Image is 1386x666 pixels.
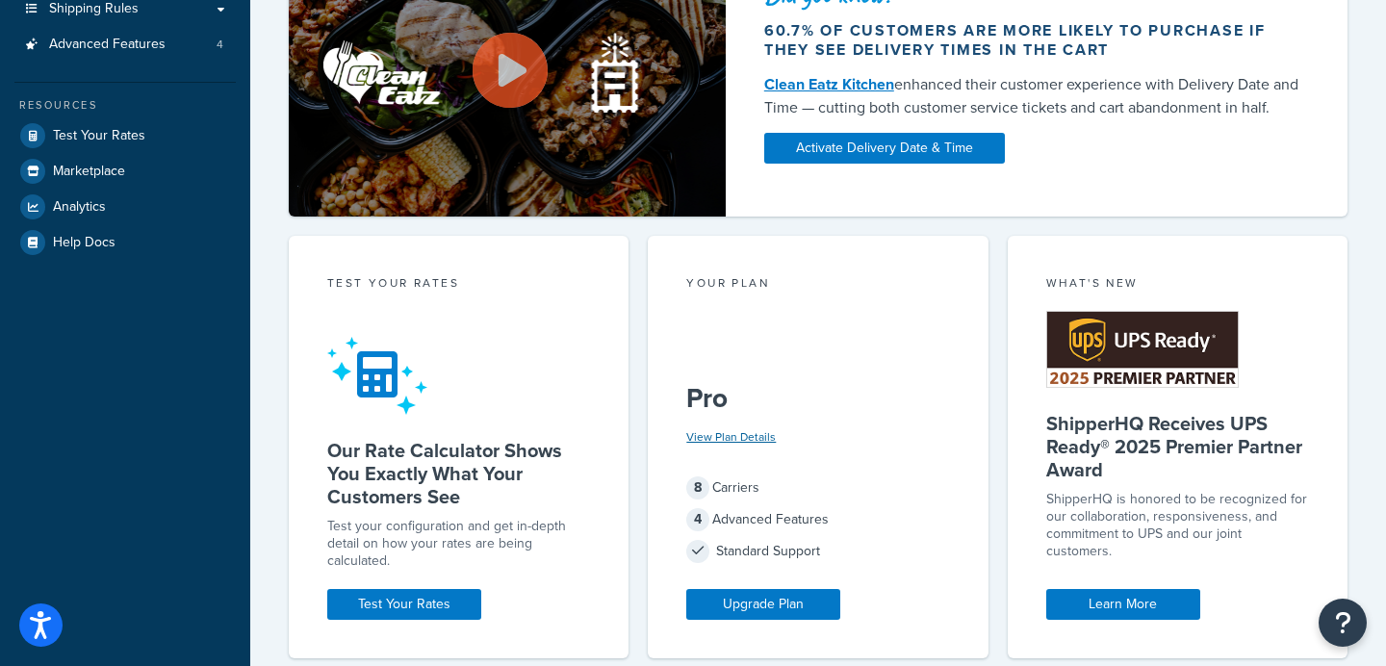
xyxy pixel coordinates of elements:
a: Analytics [14,190,236,224]
a: Activate Delivery Date & Time [764,133,1005,164]
a: Upgrade Plan [686,589,840,620]
div: 60.7% of customers are more likely to purchase if they see delivery times in the cart [764,21,1301,60]
a: Help Docs [14,225,236,260]
div: Advanced Features [686,506,949,533]
a: Marketplace [14,154,236,189]
div: Test your rates [327,274,590,296]
li: Advanced Features [14,27,236,63]
div: Standard Support [686,538,949,565]
div: Test your configuration and get in-depth detail on how your rates are being calculated. [327,518,590,570]
span: 4 [217,37,223,53]
a: Clean Eatz Kitchen [764,73,894,95]
a: View Plan Details [686,428,776,446]
button: Open Resource Center [1319,599,1367,647]
h5: ShipperHQ Receives UPS Ready® 2025 Premier Partner Award [1046,412,1309,481]
span: Advanced Features [49,37,166,53]
span: Marketplace [53,164,125,180]
a: Learn More [1046,589,1200,620]
span: Shipping Rules [49,1,139,17]
span: Test Your Rates [53,128,145,144]
div: Resources [14,97,236,114]
a: Test Your Rates [14,118,236,153]
span: Help Docs [53,235,115,251]
a: Test Your Rates [327,589,481,620]
span: Analytics [53,199,106,216]
a: Advanced Features4 [14,27,236,63]
div: Carriers [686,474,949,501]
span: 4 [686,508,709,531]
div: Your Plan [686,274,949,296]
p: ShipperHQ is honored to be recognized for our collaboration, responsiveness, and commitment to UP... [1046,491,1309,560]
h5: Pro [686,383,949,414]
span: 8 [686,476,709,499]
div: What's New [1046,274,1309,296]
div: enhanced their customer experience with Delivery Date and Time — cutting both customer service ti... [764,73,1301,119]
h5: Our Rate Calculator Shows You Exactly What Your Customers See [327,439,590,508]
